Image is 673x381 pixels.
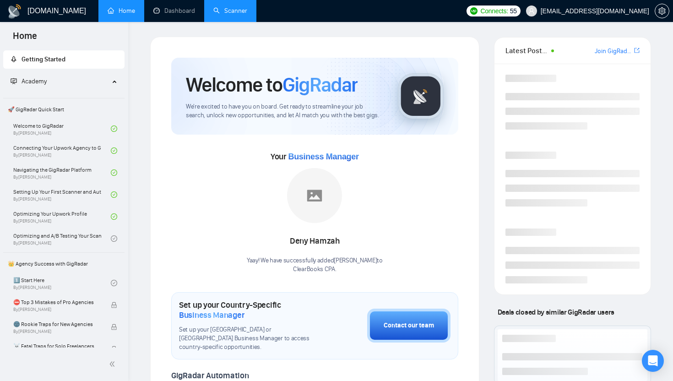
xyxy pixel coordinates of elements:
a: Welcome to GigRadarBy[PERSON_NAME] [13,119,111,139]
span: Getting Started [22,55,65,63]
span: check-circle [111,169,117,176]
span: We're excited to have you on board. Get ready to streamline your job search, unlock new opportuni... [186,103,383,120]
div: Yaay! We have successfully added [PERSON_NAME] to [247,256,383,274]
span: Set up your [GEOGRAPHIC_DATA] or [GEOGRAPHIC_DATA] Business Manager to access country-specific op... [179,326,321,352]
img: gigradar-logo.png [398,73,444,119]
a: homeHome [108,7,135,15]
span: By [PERSON_NAME] [13,307,101,312]
span: double-left [109,359,118,369]
img: upwork-logo.png [470,7,478,15]
a: dashboardDashboard [153,7,195,15]
h1: Set up your Country-Specific [179,300,321,320]
span: lock [111,346,117,352]
a: 1️⃣ Start HereBy[PERSON_NAME] [13,273,111,293]
span: check-circle [111,280,117,286]
span: Connects: [480,6,508,16]
h1: Welcome to [186,72,358,97]
span: Home [5,29,44,49]
div: Deny Hamzah [247,234,383,249]
li: Getting Started [3,50,125,69]
span: lock [111,302,117,308]
a: Connecting Your Upwork Agency to GigRadarBy[PERSON_NAME] [13,141,111,161]
span: ⛔ Top 3 Mistakes of Pro Agencies [13,298,101,307]
span: Business Manager [288,152,358,161]
a: export [634,46,640,55]
span: 👑 Agency Success with GigRadar [4,255,124,273]
a: Optimizing and A/B Testing Your Scanner for Better ResultsBy[PERSON_NAME] [13,229,111,249]
span: GigRadar [282,72,358,97]
span: check-circle [111,147,117,154]
span: export [634,47,640,54]
span: By [PERSON_NAME] [13,329,101,334]
a: Optimizing Your Upwork ProfileBy[PERSON_NAME] [13,207,111,227]
a: Navigating the GigRadar PlatformBy[PERSON_NAME] [13,163,111,183]
span: check-circle [111,125,117,132]
span: check-circle [111,235,117,242]
a: Join GigRadar Slack Community [595,46,632,56]
button: Contact our team [367,309,450,343]
span: ☠️ Fatal Traps for Solo Freelancers [13,342,101,351]
span: check-circle [111,213,117,220]
a: Setting Up Your First Scanner and Auto-BidderBy[PERSON_NAME] [13,185,111,205]
div: Contact our team [384,321,434,331]
span: Latest Posts from the GigRadar Community [505,45,549,56]
span: user [528,8,535,14]
span: lock [111,324,117,330]
img: placeholder.png [287,168,342,223]
span: rocket [11,56,17,62]
span: Your [271,152,359,162]
span: 🌚 Rookie Traps for New Agencies [13,320,101,329]
span: GigRadar Automation [171,370,249,381]
img: logo [7,4,22,19]
span: Business Manager [179,310,244,320]
a: setting [655,7,669,15]
button: setting [655,4,669,18]
span: check-circle [111,191,117,198]
span: Academy [11,77,47,85]
span: fund-projection-screen [11,78,17,84]
p: ClearBooks CPA . [247,265,383,274]
a: searchScanner [213,7,247,15]
div: Open Intercom Messenger [642,350,664,372]
span: Academy [22,77,47,85]
span: 55 [510,6,517,16]
span: 🚀 GigRadar Quick Start [4,100,124,119]
span: Deals closed by similar GigRadar users [494,304,618,320]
